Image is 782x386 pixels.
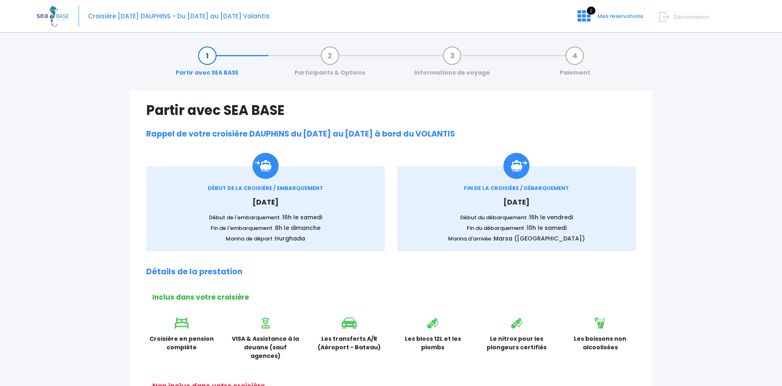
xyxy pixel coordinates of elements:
span: DÉBUT DE LA CROISIÈRE / EMBARQUEMENT [208,184,323,192]
span: 16h le samedi [282,213,322,221]
span: 2 [587,7,595,15]
span: 8h le dimanche [275,224,321,232]
p: Le nitrox pour les plongeurs certifiés [481,335,553,352]
p: Marina d'arrivée : [409,234,624,243]
img: icon_boisson.svg [595,318,606,329]
img: icon_bouteille.svg [511,318,522,329]
span: FIN DE LA CROISIÈRE / DÉBARQUEMENT [464,184,569,192]
p: Début du débarquement : [409,213,624,222]
a: Partir avec SEA BASE [171,51,243,77]
p: Début de l'embarquement : [158,213,373,222]
img: icon_debarquement.svg [503,153,529,179]
p: Fin du débarquement : [409,224,624,232]
img: icon_visa.svg [261,318,270,329]
span: [DATE] [503,197,529,207]
p: Les boissons non alcoolisées [565,335,636,352]
span: [DATE] [253,197,279,207]
a: 2 Mes réservations [571,15,648,23]
span: Marsa ([GEOGRAPHIC_DATA]) [494,234,585,243]
h2: Rappel de votre croisière DAUPHINS du [DATE] au [DATE] à bord du VOLANTIS [146,130,636,139]
a: Informations de voyage [410,51,494,77]
p: Fin de l'embarquement : [158,224,373,232]
h2: Inclus dans votre croisière [152,293,636,301]
img: icon_lit.svg [175,318,189,329]
span: Déconnexion [674,13,709,21]
p: Les blocs 12L et les plombs [397,335,469,352]
a: Participants & Options [290,51,369,77]
span: Croisière [DATE] DAUPHINS - Du [DATE] au [DATE] Volantis [88,12,270,20]
p: Les transferts A/R (Aéroport - Bateau) [314,335,385,352]
p: VISA & Assistance à la douane (sauf agences) [230,335,301,360]
span: 10h le samedi [527,224,567,232]
span: Mes réservations [597,12,643,20]
img: Icon_embarquement.svg [253,153,279,179]
span: 16h le vendredi [529,213,573,221]
img: icon_bouteille.svg [427,318,438,329]
p: Croisière en pension complète [146,335,218,352]
span: Hurghada [275,234,305,243]
a: Paiement [556,51,594,77]
h1: Partir avec SEA BASE [146,102,636,118]
p: Marina de départ : [158,234,373,243]
h2: Détails de la prestation [146,267,636,277]
img: icon_voiture.svg [342,318,357,329]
